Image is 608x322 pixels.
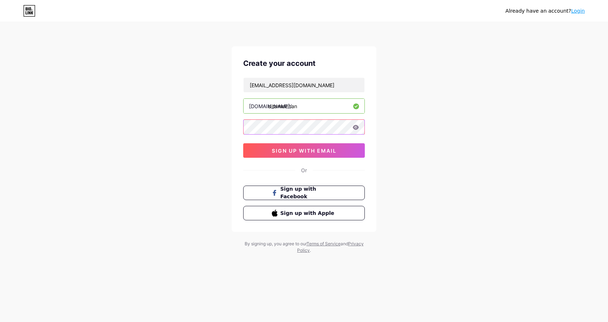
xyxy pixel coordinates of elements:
[280,185,337,200] span: Sign up with Facebook
[272,148,337,154] span: sign up with email
[243,186,365,200] button: Sign up with Facebook
[301,166,307,174] div: Or
[249,102,292,110] div: [DOMAIN_NAME]/
[244,99,364,113] input: username
[244,78,364,92] input: Email
[307,241,341,246] a: Terms of Service
[243,143,365,158] button: sign up with email
[571,8,585,14] a: Login
[243,206,365,220] button: Sign up with Apple
[506,7,585,15] div: Already have an account?
[242,241,366,254] div: By signing up, you agree to our and .
[243,58,365,69] div: Create your account
[280,209,337,217] span: Sign up with Apple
